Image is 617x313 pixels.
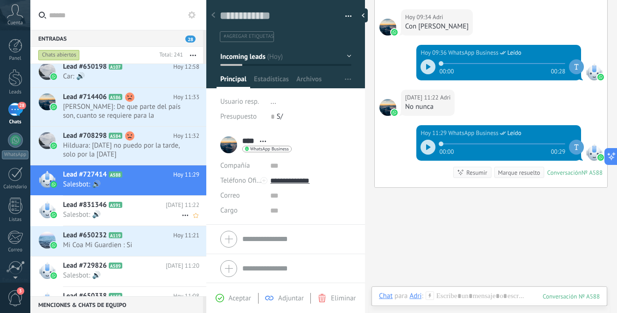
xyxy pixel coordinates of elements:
span: WhatsApp Business [448,48,498,57]
img: waba.svg [50,242,57,249]
div: Ocultar [358,8,368,22]
span: Leído [507,128,521,138]
div: 588 [543,292,600,300]
span: 00:00 [439,147,454,155]
span: #agregar etiquetas [224,33,273,40]
span: Lead #650198 [63,62,107,71]
div: Hoy 11:29 [421,128,448,138]
span: WhatsApp Business [586,64,603,80]
span: Teléfono Oficina [220,176,269,185]
div: Adri [409,292,421,300]
span: Adri [379,99,396,116]
div: Panel [2,56,29,62]
span: WhatsApp Business [586,144,603,161]
span: Lead #650338 [63,292,107,301]
div: Compañía [220,158,263,173]
div: Entradas [30,30,203,47]
div: Hoy 09:34 [405,13,433,22]
span: Lead #714406 [63,92,107,102]
div: No nunca [405,102,450,112]
span: 28 [185,36,196,43]
span: Eliminar [331,294,356,303]
div: № A588 [582,169,603,177]
a: Lead #831346 A591 [DATE] 11:22 Salesbot: 🔊 [30,196,206,226]
span: Aceptar [229,294,251,303]
span: : [421,292,423,301]
img: waba.svg [50,142,57,149]
span: Usuario resp. [220,97,259,106]
div: Marque resuelto [498,168,540,177]
span: Cargo [220,207,238,214]
span: Adjuntar [278,294,304,303]
span: [DATE] 11:20 [166,261,199,270]
span: Mi Coa Mi Guardien : Si [63,241,182,249]
span: Hoy 11:21 [173,231,199,240]
span: Estadísticas [254,75,289,88]
div: [DATE] 11:22 [405,93,440,102]
span: A158 [109,293,122,299]
div: Presupuesto [220,109,264,124]
span: Adri [433,13,443,22]
span: [PERSON_NAME]: De que parte del país son, cuanto se requiere para la inversión, que garantías dan... [63,102,182,120]
div: Usuario resp. [220,94,264,109]
span: A589 [109,263,122,269]
span: 28 [18,102,26,109]
div: Con [PERSON_NAME] [405,22,469,31]
button: Teléfono Oficina [220,173,263,188]
a: Lead #708298 A584 Hoy 11:32 Hilduara: [DATE] no puedo por la tarde, solo por la [DATE] [30,127,206,165]
span: Lead #708298 [63,131,107,141]
span: S/ [277,112,283,121]
img: waba.svg [50,272,57,279]
span: [DATE] 11:22 [166,200,199,210]
div: Listas [2,217,29,223]
span: WhatsApp Business [250,147,289,151]
span: Hoy 11:33 [173,92,199,102]
span: Hilduara: [DATE] no puedo por la tarde, solo por la [DATE] [63,141,182,159]
span: Adri [379,19,396,36]
span: Correo [220,191,240,200]
img: waba.svg [50,212,57,218]
a: Lead #729826 A589 [DATE] 11:20 Salesbot: 🔊 [30,256,206,286]
img: waba.svg [391,109,398,116]
span: A107 [109,64,122,70]
span: Lead #831346 [63,200,107,210]
div: Cargo [220,203,263,218]
span: para [394,292,407,301]
span: Hoy 11:32 [173,131,199,141]
span: Archivos [296,75,322,88]
div: Chats [2,119,29,125]
div: Calendario [2,184,29,190]
span: Salesbot: 🔊 [63,271,182,280]
span: Lead #727414 [63,170,107,179]
span: WhatsApp Business [448,128,498,138]
span: ... [271,97,276,106]
span: Salesbot: 🔊 [63,180,182,189]
button: Correo [220,188,240,203]
div: Chats abiertos [38,50,80,61]
div: Resumir [466,168,487,177]
img: waba.svg [50,73,57,80]
div: Conversación [547,169,582,177]
span: A584 [109,133,122,139]
a: Lead #714406 A586 Hoy 11:33 [PERSON_NAME]: De que parte del país son, cuanto se requiere para la ... [30,88,206,126]
span: Adri [440,93,451,102]
span: Hoy 12:58 [173,62,199,71]
img: waba.svg [597,74,604,80]
div: Correo [2,247,29,253]
span: Hoy 11:08 [173,292,199,301]
img: waba.svg [50,104,57,110]
span: Car: 🔊 [63,72,182,81]
span: 3 [17,287,24,295]
div: WhatsApp [2,150,28,159]
span: Lead #729826 [63,261,107,270]
span: 00:00 [439,67,454,74]
img: waba.svg [50,181,57,188]
span: A591 [109,202,122,208]
span: A586 [109,94,122,100]
a: Lead #650232 A119 Hoy 11:21 Mi Coa Mi Guardien : Si [30,226,206,256]
div: Menciones & Chats de equipo [30,296,203,313]
span: Hoy 11:29 [173,170,199,179]
span: Principal [220,75,246,88]
span: Cuenta [7,20,23,26]
a: Lead #650198 A107 Hoy 12:58 Car: 🔊 [30,57,206,87]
